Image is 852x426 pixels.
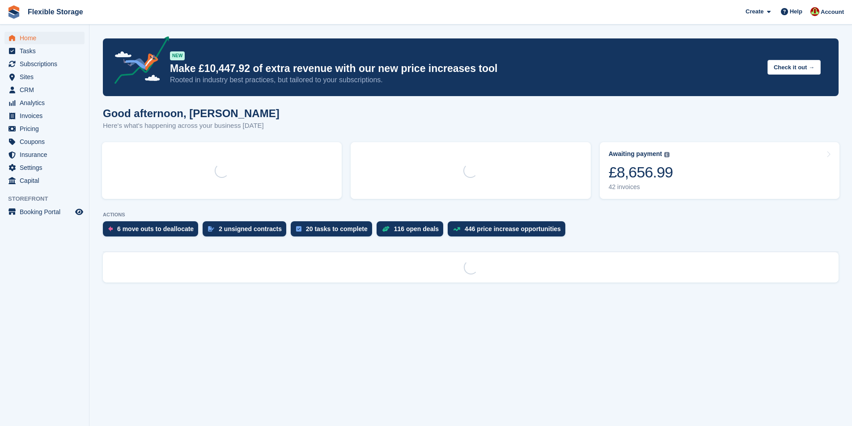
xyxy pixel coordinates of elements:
div: 116 open deals [394,225,439,232]
div: 20 tasks to complete [306,225,368,232]
span: Pricing [20,122,73,135]
a: menu [4,174,85,187]
a: 6 move outs to deallocate [103,221,203,241]
span: Coupons [20,135,73,148]
a: menu [4,135,85,148]
img: icon-info-grey-7440780725fd019a000dd9b08b2336e03edf1995a4989e88bcd33f0948082b44.svg [664,152,670,157]
span: Create [746,7,763,16]
a: Awaiting payment £8,656.99 42 invoices [600,142,839,199]
button: Check it out → [767,60,821,75]
span: Analytics [20,97,73,109]
a: menu [4,71,85,83]
span: Storefront [8,194,89,203]
a: menu [4,32,85,44]
a: menu [4,58,85,70]
span: Home [20,32,73,44]
h1: Good afternoon, [PERSON_NAME] [103,107,280,119]
span: Tasks [20,45,73,57]
span: Sites [20,71,73,83]
img: task-75834270c22a3079a89374b754ae025e5fb1db73e45f91037f5363f120a921f8.svg [296,226,301,232]
span: Settings [20,161,73,174]
a: menu [4,161,85,174]
span: Booking Portal [20,206,73,218]
a: menu [4,45,85,57]
img: price-adjustments-announcement-icon-8257ccfd72463d97f412b2fc003d46551f7dbcb40ab6d574587a9cd5c0d94... [107,36,170,87]
span: Capital [20,174,73,187]
div: 2 unsigned contracts [219,225,282,232]
a: 20 tasks to complete [291,221,377,241]
a: 2 unsigned contracts [203,221,291,241]
img: stora-icon-8386f47178a22dfd0bd8f6a31ec36ba5ce8667c1dd55bd0f319d3a0aa187defe.svg [7,5,21,19]
img: deal-1b604bf984904fb50ccaf53a9ad4b4a5d6e5aea283cecdc64d6e3604feb123c2.svg [382,226,390,232]
a: menu [4,122,85,135]
a: menu [4,84,85,96]
a: 446 price increase opportunities [448,221,570,241]
img: David Jones [810,7,819,16]
p: Make £10,447.92 of extra revenue with our new price increases tool [170,62,760,75]
span: Account [821,8,844,17]
span: Invoices [20,110,73,122]
img: price_increase_opportunities-93ffe204e8149a01c8c9dc8f82e8f89637d9d84a8eef4429ea346261dce0b2c0.svg [453,227,460,231]
a: menu [4,110,85,122]
p: Rooted in industry best practices, but tailored to your subscriptions. [170,75,760,85]
a: 116 open deals [377,221,448,241]
p: ACTIONS [103,212,839,218]
span: Insurance [20,148,73,161]
img: move_outs_to_deallocate_icon-f764333ba52eb49d3ac5e1228854f67142a1ed5810a6f6cc68b1a99e826820c5.svg [108,226,113,232]
div: Awaiting payment [609,150,662,158]
div: 446 price increase opportunities [465,225,561,232]
div: 6 move outs to deallocate [117,225,194,232]
div: £8,656.99 [609,163,673,181]
div: 42 invoices [609,183,673,191]
a: Flexible Storage [24,4,87,19]
span: Subscriptions [20,58,73,70]
div: NEW [170,51,185,60]
span: Help [790,7,802,16]
p: Here's what's happening across your business [DATE] [103,121,280,131]
a: Preview store [74,207,85,217]
a: menu [4,97,85,109]
a: menu [4,206,85,218]
img: contract_signature_icon-13c848040528278c33f63329250d36e43548de30e8caae1d1a13099fd9432cc5.svg [208,226,214,232]
a: menu [4,148,85,161]
span: CRM [20,84,73,96]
